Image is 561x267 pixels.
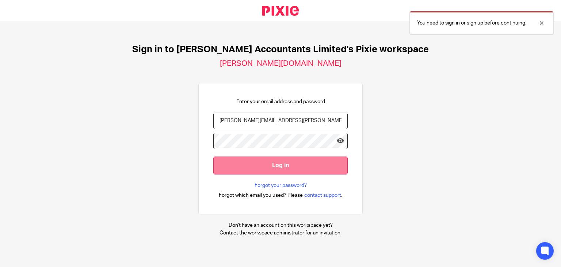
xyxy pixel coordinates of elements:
p: You need to sign in or sign up before continuing. [417,19,526,27]
p: Enter your email address and password [236,98,325,105]
a: Forgot your password? [255,182,307,189]
span: contact support [304,192,341,199]
p: Don't have an account on this workspace yet? [220,222,341,229]
input: name@example.com [213,113,348,129]
h2: [PERSON_NAME][DOMAIN_NAME] [220,59,341,68]
input: Log in [213,157,348,174]
span: Forgot which email you used? Please [219,192,303,199]
h1: Sign in to [PERSON_NAME] Accountants Limited's Pixie workspace [132,44,429,55]
p: Contact the workspace administrator for an invitation. [220,229,341,237]
div: . [219,191,343,199]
